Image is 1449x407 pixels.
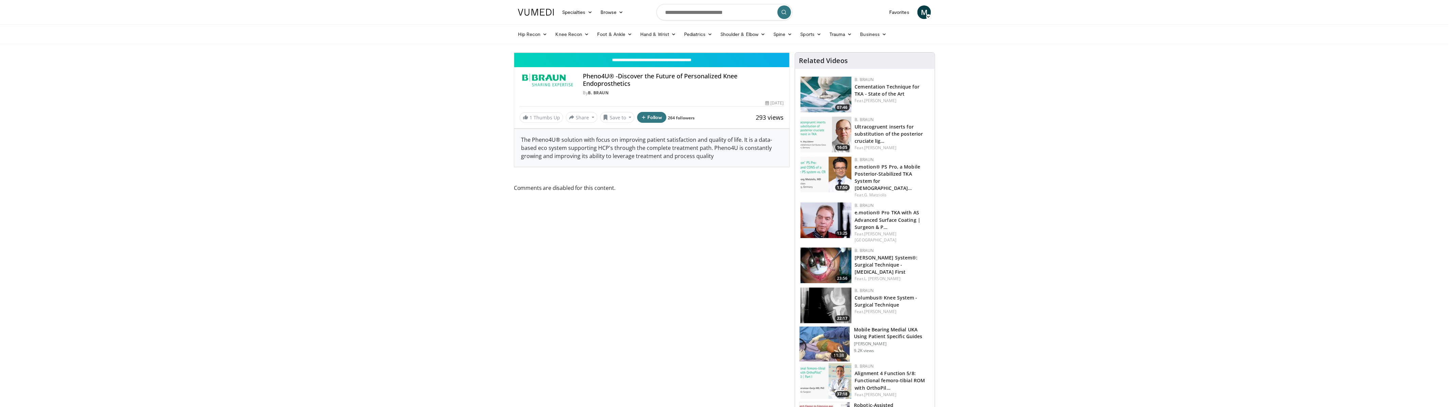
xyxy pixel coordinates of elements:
[518,9,554,16] img: VuMedi Logo
[801,363,852,399] a: 37:18
[716,27,769,41] a: Shoulder & Elbow
[801,288,852,323] a: 22:17
[797,27,826,41] a: Sports
[801,363,852,399] img: cae30946-94ba-46e4-8324-f513dec1b43e.150x105_q85_crop-smart_upscale.jpg
[552,27,593,41] a: Knee Recon
[855,370,925,391] a: Alignment 4 Function 5/8: Functional femoro-tibial ROM with OrthoPil…
[799,57,848,65] h4: Related Videos
[657,4,792,20] input: Search topics, interventions
[855,145,929,151] div: Feat.
[596,5,628,19] a: Browse
[864,98,896,103] a: [PERSON_NAME]
[514,183,790,192] span: Comments are disabled for this content.
[855,209,921,230] a: e.motion® Pro TKA with AS Advanced Surface Coating | Surgeon & P…
[801,77,852,112] img: dde44b06-5141-4670-b072-a706a16e8b8f.jpg.150x105_q85_crop-smart_upscale.jpg
[799,326,931,362] a: 11:38 Mobile Bearing Medial UKA Using Patient Specific Guides [PERSON_NAME] 9.2K views
[855,163,920,191] a: e.motion® PS Pro, a Mobile Posterior-Stabilized TKA System for [DEMOGRAPHIC_DATA]…
[637,112,666,123] button: Follow
[801,157,852,192] img: 736b5b8a-67fc-4bd0-84e2-6e087e871c91.jpg.150x105_q85_crop-smart_upscale.jpg
[600,112,635,123] button: Save to
[855,77,874,82] a: B. Braun
[801,248,852,283] a: 23:56
[583,73,784,87] h4: Pheno4U® -Discover the Future of Personalized Knee Endoprosthetics
[864,309,896,314] a: [PERSON_NAME]
[855,254,918,275] a: [PERSON_NAME] System®: Surgical Technique - [MEDICAL_DATA] First
[855,363,874,369] a: B. Braun
[835,104,850,111] span: 07:46
[801,248,852,283] img: 4a4d165b-5ed0-41ca-be29-71c5198e53ff.150x105_q85_crop-smart_upscale.jpg
[801,288,852,323] img: dbbb5c7c-7579-451c-b42f-1be61474113b.150x105_q85_crop-smart_upscale.jpg
[855,98,929,104] div: Feat.
[835,391,850,397] span: 37:18
[855,83,920,97] a: Cementation Technique for TKA - State of the Art
[668,115,695,121] a: 264 followers
[680,27,716,41] a: Pediatrics
[855,248,874,253] a: B. Braun
[855,157,874,162] a: B. Braun
[854,341,931,347] p: [PERSON_NAME]
[825,27,856,41] a: Trauma
[855,202,874,208] a: B. Braun
[855,288,874,293] a: B. Braun
[864,276,901,282] a: L. [PERSON_NAME]
[856,27,891,41] a: Business
[756,113,784,121] span: 293 views
[801,77,852,112] a: 07:46
[854,348,874,353] p: 9.2K views
[854,326,931,340] h3: Mobile Bearing Medial UKA Using Patient Specific Guides
[583,90,784,96] div: By
[835,275,850,282] span: 23:56
[801,202,852,238] img: f88d572f-65f3-408b-9f3b-ea9705faeea4.150x105_q85_crop-smart_upscale.jpg
[835,230,850,236] span: 13:25
[514,129,789,167] div: The Pheno4U® solution with focus on improving patient satisfaction and quality of life. It is a d...
[520,112,563,123] a: 1 Thumbs Up
[801,202,852,238] a: 13:25
[855,117,874,122] a: B. Braun
[801,157,852,192] a: 17:50
[588,90,609,96] a: B. Braun
[769,27,796,41] a: Spine
[801,117,852,152] img: a8b7e5a2-25ca-4276-8f35-b38cb9d0b86e.jpg.150x105_q85_crop-smart_upscale.jpg
[855,123,923,144] a: Ultracogruent inserts for substitution of the posterior cruciate lig…
[855,276,929,282] div: Feat.
[835,144,850,151] span: 16:05
[636,27,680,41] a: Hand & Wrist
[855,309,929,315] div: Feat.
[864,192,887,198] a: G. Matziolis
[514,27,552,41] a: Hip Recon
[765,100,784,106] div: [DATE]
[831,352,847,359] span: 11:38
[835,185,850,191] span: 17:50
[566,112,597,123] button: Share
[558,5,596,19] a: Specialties
[855,231,897,243] a: [PERSON_NAME][GEOGRAPHIC_DATA]
[917,5,931,19] a: M
[885,5,913,19] a: Favorites
[855,192,929,198] div: Feat.
[855,294,917,308] a: Columbus® Knee System - Surgical Technique
[593,27,637,41] a: Foot & Ankle
[800,327,850,362] img: 316317_0000_1.png.150x105_q85_crop-smart_upscale.jpg
[530,114,532,121] span: 1
[801,117,852,152] a: 16:05
[835,315,850,322] span: 22:17
[520,73,575,89] img: B. Braun
[864,392,896,398] a: [PERSON_NAME]
[864,145,896,151] a: [PERSON_NAME]
[855,392,929,398] div: Feat.
[855,231,929,243] div: Feat.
